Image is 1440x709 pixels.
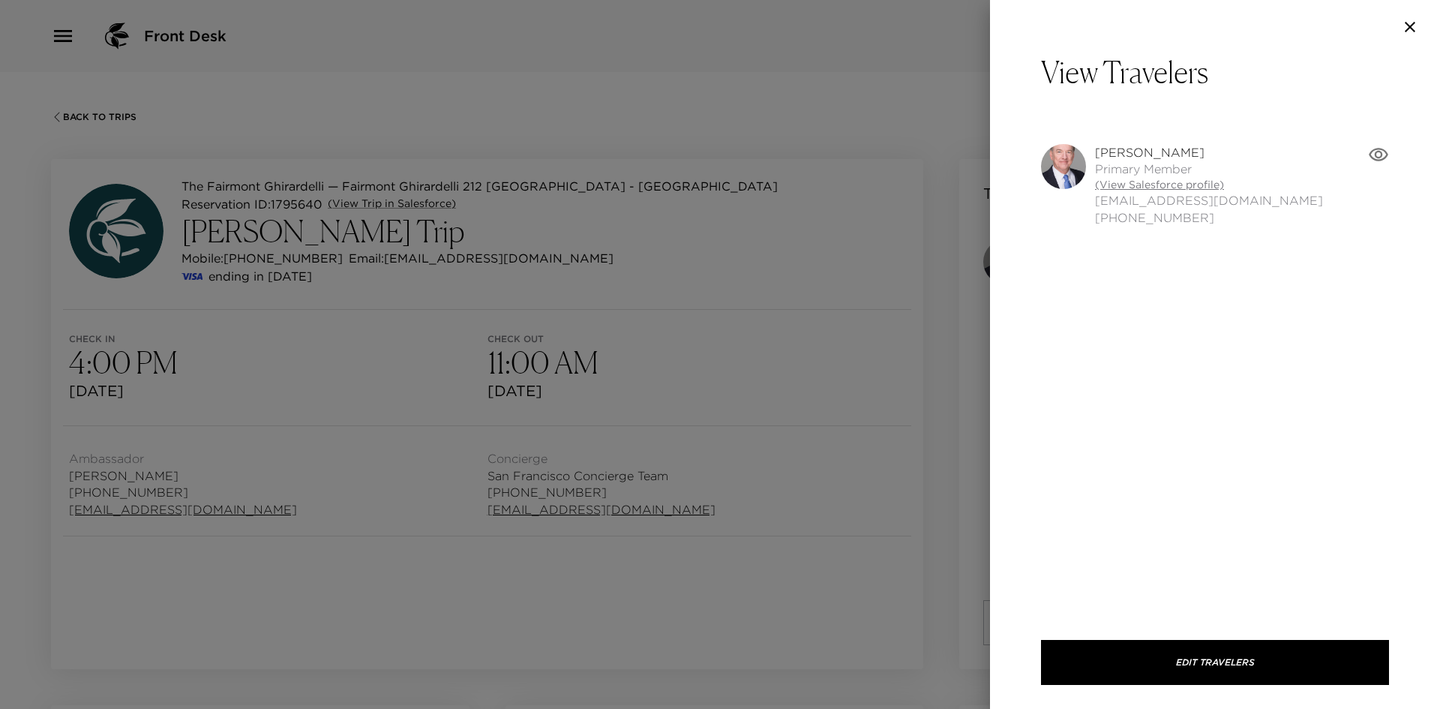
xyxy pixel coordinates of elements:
button: Edit Travelers [1041,640,1389,685]
a: (View Salesforce profile) [1095,178,1323,193]
span: [EMAIL_ADDRESS][DOMAIN_NAME] [1095,192,1323,209]
img: 9k= [1041,144,1086,189]
span: Primary Member [1095,161,1323,177]
span: [PERSON_NAME] [1095,144,1323,161]
p: View Travelers [1041,54,1389,90]
span: [PHONE_NUMBER] [1095,209,1323,226]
